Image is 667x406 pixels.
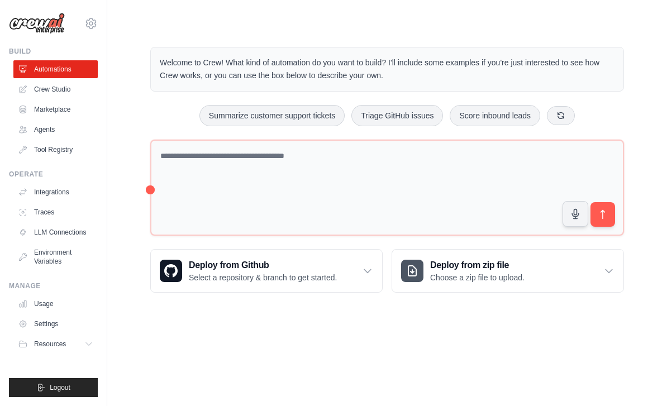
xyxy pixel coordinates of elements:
a: Traces [13,203,98,221]
img: Logo [9,13,65,34]
p: Choose a zip file to upload. [430,272,525,283]
button: Summarize customer support tickets [199,105,345,126]
h3: Deploy from zip file [430,259,525,272]
a: Marketplace [13,101,98,118]
div: Operate [9,170,98,179]
a: Agents [13,121,98,138]
span: Logout [50,383,70,392]
a: Automations [13,60,98,78]
a: Integrations [13,183,98,201]
a: Usage [13,295,98,313]
div: Manage [9,281,98,290]
a: Settings [13,315,98,333]
a: Tool Registry [13,141,98,159]
a: LLM Connections [13,223,98,241]
div: Build [9,47,98,56]
p: Welcome to Crew! What kind of automation do you want to build? I'll include some examples if you'... [160,56,614,82]
button: Triage GitHub issues [351,105,443,126]
button: Resources [13,335,98,353]
a: Crew Studio [13,80,98,98]
p: Select a repository & branch to get started. [189,272,337,283]
button: Score inbound leads [450,105,540,126]
a: Environment Variables [13,243,98,270]
h3: Deploy from Github [189,259,337,272]
button: Logout [9,378,98,397]
iframe: Chat Widget [611,352,667,406]
span: Resources [34,340,66,348]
